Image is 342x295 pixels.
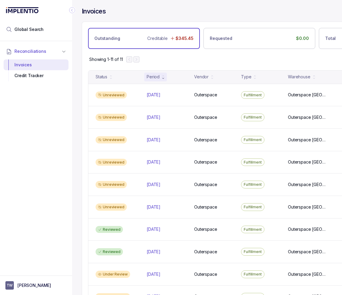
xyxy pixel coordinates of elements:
[288,249,326,255] p: Outerspace [GEOGRAPHIC_DATA]
[325,35,336,41] p: Total
[194,271,217,277] p: Outerspace
[5,281,14,290] span: User initials
[69,7,76,14] div: Collapse Icon
[96,271,130,278] div: Under Review
[244,114,262,120] p: Fulfillment
[288,137,326,143] p: Outerspace [GEOGRAPHIC_DATA]
[8,59,64,70] div: Invoices
[288,226,326,232] p: Outerspace [GEOGRAPHIC_DATA]
[194,137,217,143] p: Outerspace
[14,26,44,32] span: Global Search
[96,226,123,233] div: Reviewed
[288,114,326,120] p: Outerspace [GEOGRAPHIC_DATA]
[244,204,262,210] p: Fulfillment
[147,249,160,255] p: [DATE]
[96,181,127,188] div: Unreviewed
[176,35,194,41] p: $345.45
[244,271,262,277] p: Fulfillment
[82,7,106,16] h4: Invoices
[244,182,262,188] p: Fulfillment
[288,92,326,98] p: Outerspace [GEOGRAPHIC_DATA]
[296,35,309,41] p: $0.00
[244,249,262,255] p: Fulfillment
[147,137,160,143] p: [DATE]
[96,74,107,80] div: Status
[194,159,217,165] p: Outerspace
[147,226,160,232] p: [DATE]
[288,74,310,80] div: Warehouse
[96,92,127,99] div: Unreviewed
[194,114,217,120] p: Outerspace
[17,282,51,288] p: [PERSON_NAME]
[244,159,262,165] p: Fulfillment
[147,271,160,277] p: [DATE]
[288,159,326,165] p: Outerspace [GEOGRAPHIC_DATA]
[288,271,326,277] p: Outerspace [GEOGRAPHIC_DATA]
[5,281,67,290] button: User initials[PERSON_NAME]
[147,159,160,165] p: [DATE]
[96,203,127,211] div: Unreviewed
[8,70,64,81] div: Credit Tracker
[147,114,160,120] p: [DATE]
[147,182,160,188] p: [DATE]
[288,182,326,188] p: Outerspace [GEOGRAPHIC_DATA]
[194,204,217,210] p: Outerspace
[194,226,217,232] p: Outerspace
[244,137,262,143] p: Fulfillment
[194,74,209,80] div: Vendor
[96,136,127,143] div: Unreviewed
[147,74,160,80] div: Period
[4,45,69,58] button: Reconciliations
[194,249,217,255] p: Outerspace
[96,248,123,255] div: Reviewed
[4,58,69,83] div: Reconciliations
[194,92,217,98] p: Outerspace
[89,56,123,62] p: Showing 1-11 of 11
[94,35,120,41] p: Outstanding
[147,204,160,210] p: [DATE]
[210,35,232,41] p: Requested
[96,159,127,166] div: Unreviewed
[241,74,251,80] div: Type
[288,204,326,210] p: Outerspace [GEOGRAPHIC_DATA]
[244,92,262,98] p: Fulfillment
[147,92,160,98] p: [DATE]
[14,48,46,54] span: Reconciliations
[89,56,123,62] div: Remaining page entries
[96,114,127,121] div: Unreviewed
[244,227,262,233] p: Fulfillment
[147,35,168,41] p: Creditable
[194,182,217,188] p: Outerspace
